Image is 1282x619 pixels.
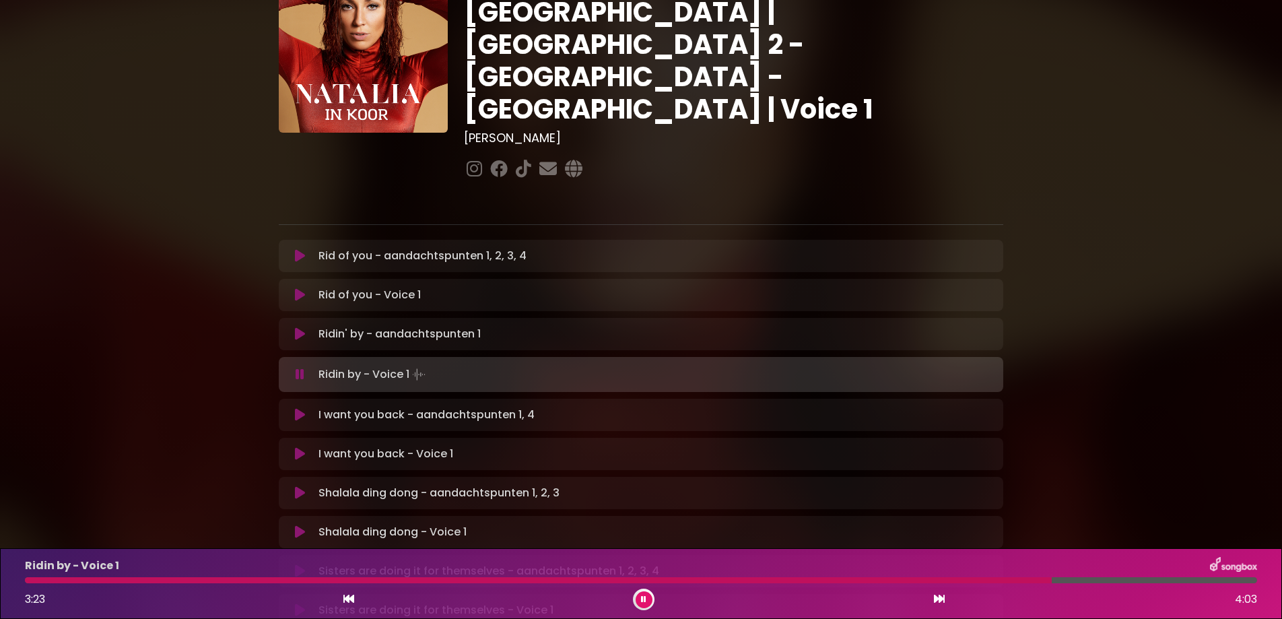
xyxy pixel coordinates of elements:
p: Shalala ding dong - aandachtspunten 1, 2, 3 [318,485,560,501]
p: Rid of you - Voice 1 [318,287,421,303]
img: songbox-logo-white.png [1210,557,1257,575]
p: Rid of you - aandachtspunten 1, 2, 3, 4 [318,248,527,264]
p: Ridin by - Voice 1 [25,558,119,574]
p: I want you back - aandachtspunten 1, 4 [318,407,535,423]
span: 4:03 [1235,591,1257,608]
h3: [PERSON_NAME] [464,131,1003,145]
p: I want you back - Voice 1 [318,446,453,462]
span: 3:23 [25,591,45,607]
p: Ridin' by - aandachtspunten 1 [318,326,481,342]
p: Shalala ding dong - Voice 1 [318,524,467,540]
img: waveform4.gif [409,365,428,384]
p: Ridin by - Voice 1 [318,365,428,384]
